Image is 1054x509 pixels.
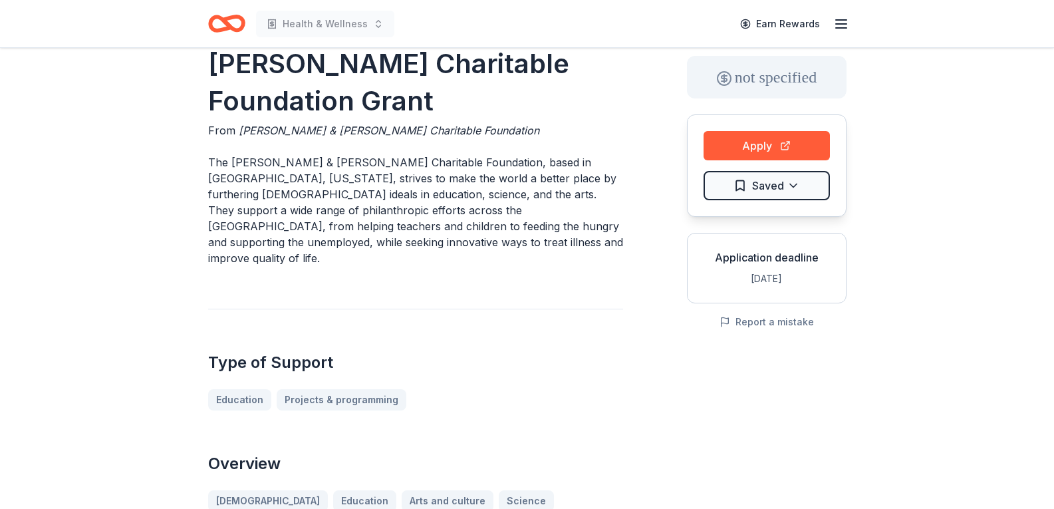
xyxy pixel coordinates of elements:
[698,271,835,287] div: [DATE]
[283,16,368,32] span: Health & Wellness
[208,389,271,411] a: Education
[698,250,835,265] div: Application deadline
[732,12,828,36] a: Earn Rewards
[256,11,394,37] button: Health & Wellness
[208,122,623,138] div: From
[704,131,830,160] button: Apply
[704,171,830,200] button: Saved
[208,8,245,39] a: Home
[687,56,847,98] div: not specified
[239,124,539,137] span: [PERSON_NAME] & [PERSON_NAME] Charitable Foundation
[720,314,814,330] button: Report a mistake
[208,8,623,120] h1: [PERSON_NAME] & [PERSON_NAME] Charitable Foundation Grant
[208,154,623,266] p: The [PERSON_NAME] & [PERSON_NAME] Charitable Foundation, based in [GEOGRAPHIC_DATA], [US_STATE], ...
[752,177,784,194] span: Saved
[277,389,406,411] a: Projects & programming
[208,453,623,474] h2: Overview
[208,352,623,373] h2: Type of Support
